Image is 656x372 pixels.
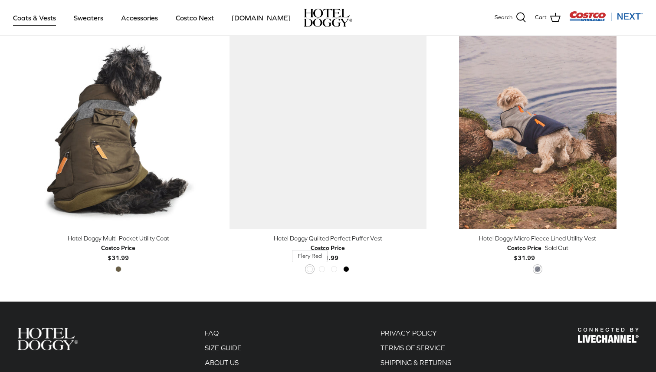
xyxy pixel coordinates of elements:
[230,234,426,263] a: Hotel Doggy Quilted Perfect Puffer Vest Costco Price$31.99
[569,16,643,23] a: Visit Costco Next
[230,234,426,243] div: Hotel Doggy Quilted Perfect Puffer Vest
[66,3,111,33] a: Sweaters
[507,243,541,253] div: Costco Price
[224,3,298,33] a: [DOMAIN_NAME]
[230,33,426,229] a: Hotel Doggy Quilted Perfect Puffer Vest
[304,9,352,27] a: hoteldoggy.com hoteldoggycom
[380,344,445,352] a: TERMS OF SERVICE
[380,329,437,337] a: PRIVACY POLICY
[578,328,639,343] img: Hotel Doggy Costco Next
[205,329,219,337] a: FAQ
[535,13,547,22] span: Cart
[17,328,78,350] img: Hotel Doggy Costco Next
[20,33,216,229] a: Hotel Doggy Multi-Pocket Utility Coat
[569,11,643,22] img: Costco Next
[101,243,135,253] div: Costco Price
[205,359,239,366] a: ABOUT US
[101,243,135,261] b: $31.99
[440,234,636,263] a: Hotel Doggy Micro Fleece Lined Utility Vest Costco Price$31.99 Sold Out
[168,3,222,33] a: Costco Next
[495,12,526,23] a: Search
[20,234,216,263] a: Hotel Doggy Multi-Pocket Utility Coat Costco Price$31.99
[545,243,568,253] span: Sold Out
[20,234,216,243] div: Hotel Doggy Multi-Pocket Utility Coat
[507,243,541,261] b: $31.99
[380,359,451,366] a: SHIPPING & RETURNS
[311,243,345,261] b: $31.99
[311,243,345,253] div: Costco Price
[495,13,512,22] span: Search
[205,344,242,352] a: SIZE GUIDE
[113,3,166,33] a: Accessories
[440,33,636,229] a: Hotel Doggy Micro Fleece Lined Utility Vest
[535,12,561,23] a: Cart
[440,234,636,243] div: Hotel Doggy Micro Fleece Lined Utility Vest
[5,3,64,33] a: Coats & Vests
[304,9,352,27] img: hoteldoggycom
